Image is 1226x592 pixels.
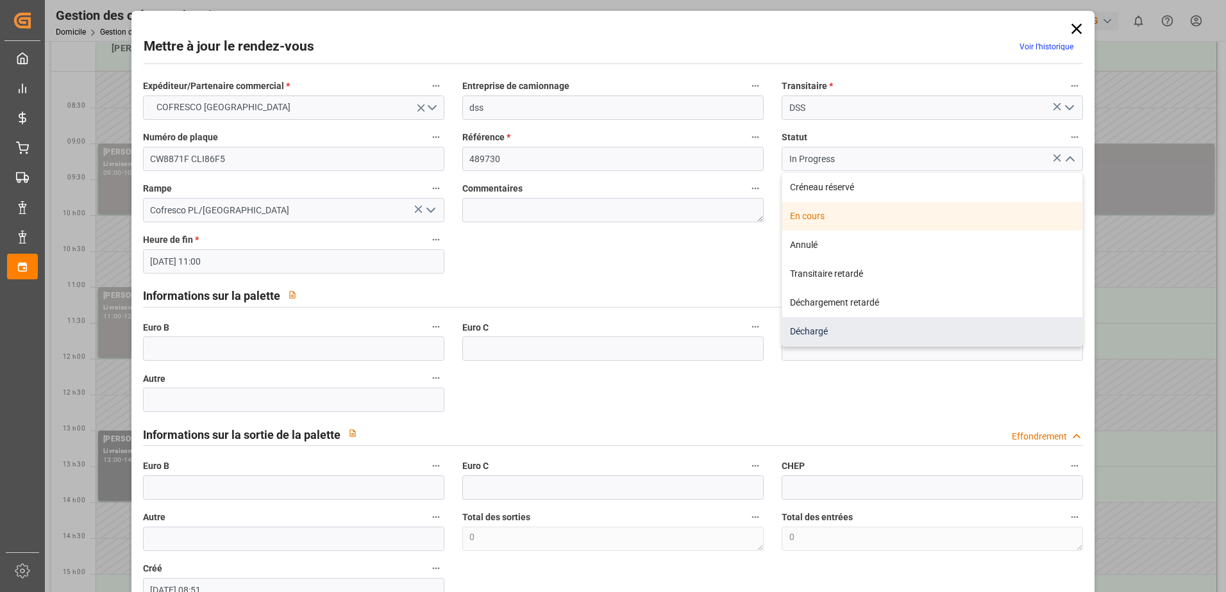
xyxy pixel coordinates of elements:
[782,81,827,91] font: Transitaire
[428,318,444,335] button: Euro B
[462,183,523,193] font: Commentaires
[143,249,444,274] input: JJ-MM-AAAA HH :MM
[143,563,162,573] font: Créé
[143,132,218,142] font: Numéro de plaque
[462,512,530,522] font: Total des sorties
[143,198,444,222] input: Type à rechercher/sélectionner
[782,288,1082,317] div: Déchargement retardé
[1066,457,1083,474] button: CHEP
[428,560,444,577] button: Créé
[782,202,1082,231] div: En cours
[143,183,172,193] font: Rampe
[747,78,764,94] button: Entreprise de camionnage
[782,231,1082,259] div: Annulé
[782,527,1083,551] textarea: 0
[462,132,505,142] font: Référence
[143,512,165,522] font: Autre
[462,81,569,91] font: Entreprise de camionnage
[428,180,444,197] button: Rampe
[143,322,169,333] font: Euro B
[782,147,1083,171] input: Type à rechercher/sélectionner
[143,234,193,245] font: Heure de fin
[747,129,764,145] button: Référence *
[747,509,764,525] button: Total des sorties
[1012,430,1067,443] div: Effondrement
[428,78,444,94] button: Expéditeur/Partenaire commercial *
[143,95,444,120] button: Ouvrir le menu
[143,287,280,304] h2: Informations sur la palette
[747,180,764,197] button: Commentaires
[1020,42,1073,51] a: Voir l’historique
[462,322,489,333] font: Euro C
[782,461,805,471] font: CHEP
[462,527,764,551] textarea: 0
[747,318,764,335] button: Euro C
[1059,98,1079,118] button: Ouvrir le menu
[1066,509,1083,525] button: Total des entrées
[428,370,444,386] button: Autre
[428,509,444,525] button: Autre
[1066,129,1083,145] button: Statut
[280,283,305,307] button: View description
[782,512,853,522] font: Total des entrées
[144,37,314,57] h2: Mettre à jour le rendez-vous
[1066,78,1083,94] button: Transitaire *
[143,81,284,91] font: Expéditeur/Partenaire commercial
[462,461,489,471] font: Euro C
[1059,149,1079,169] button: Fermer le menu
[143,374,165,384] font: Autre
[428,129,444,145] button: Numéro de plaque
[143,461,169,471] font: Euro B
[428,457,444,474] button: Euro B
[150,101,297,114] span: COFRESCO [GEOGRAPHIC_DATA]
[782,173,1082,202] div: Créneau réservé
[340,421,365,445] button: View description
[420,201,439,220] button: Ouvrir le menu
[428,231,444,248] button: Heure de fin *
[782,317,1082,346] div: Déchargé
[782,132,807,142] font: Statut
[143,426,340,443] h2: Informations sur la sortie de la palette
[747,457,764,474] button: Euro C
[782,259,1082,288] div: Transitaire retardé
